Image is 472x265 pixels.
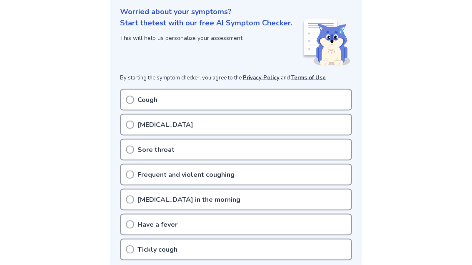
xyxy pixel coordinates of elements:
[137,170,235,180] p: Frequent and violent coughing
[120,17,292,29] p: Start the test with our free AI Symptom Checker.
[137,245,177,255] p: Tickly cough
[120,34,292,42] p: This will help us personalize your assessment.
[302,19,350,66] img: Shiba
[120,74,352,82] p: By starting the symptom checker, you agree to the and
[137,145,175,155] p: Sore throat
[291,74,326,82] a: Terms of Use
[137,120,193,130] p: [MEDICAL_DATA]
[120,6,352,17] p: Worried about your symptoms?
[137,220,177,230] p: Have a fever
[243,74,280,82] a: Privacy Policy
[137,195,240,205] p: [MEDICAL_DATA] in the morning
[137,95,157,105] p: Cough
